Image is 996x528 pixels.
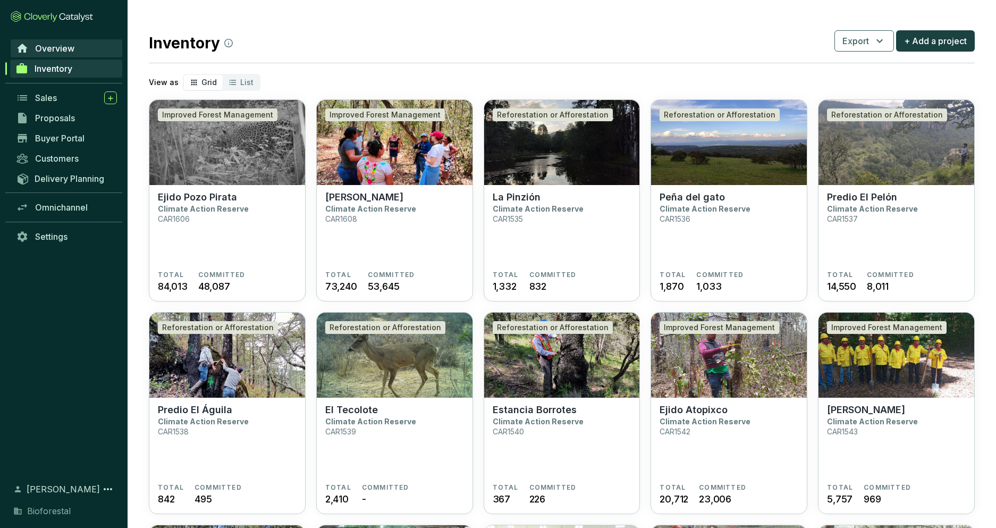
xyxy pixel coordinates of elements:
span: 2,410 [325,492,349,506]
img: Predio El Pelón [818,100,974,185]
p: CAR1538 [158,427,189,436]
span: Proposals [35,113,75,123]
h2: Inventory [149,32,233,54]
img: Ejido Gavilanes [317,100,472,185]
a: Ejido MalilaImproved Forest Management[PERSON_NAME]Climate Action ReserveCAR1543TOTAL5,757COMMITT... [818,312,975,514]
span: 1,332 [493,279,517,294]
span: Bioforestal [27,505,71,517]
span: COMMITTED [864,483,911,492]
span: COMMITTED [867,271,914,279]
a: Sales [11,89,122,107]
span: Settings [35,231,67,242]
span: TOTAL [493,483,519,492]
a: Omnichannel [11,198,122,216]
span: Grid [201,78,217,87]
a: Peña del gatoReforestation or AfforestationPeña del gatoClimate Action ReserveCAR1536TOTAL1,870CO... [651,99,807,301]
a: Ejido GavilanesImproved Forest Management[PERSON_NAME]Climate Action ReserveCAR1608TOTAL73,240COM... [316,99,473,301]
a: Inventory [10,60,122,78]
p: CAR1606 [158,214,190,223]
a: Overview [11,39,122,57]
button: + Add a project [896,30,975,52]
span: Delivery Planning [35,173,104,184]
p: Climate Action Reserve [827,417,918,426]
span: Omnichannel [35,202,88,213]
div: Reforestation or Afforestation [827,108,947,121]
p: CAR1540 [493,427,524,436]
span: 20,712 [660,492,688,506]
a: Proposals [11,109,122,127]
p: Climate Action Reserve [493,204,584,213]
span: 495 [195,492,212,506]
img: Ejido Pozo Pirata [149,100,305,185]
p: Climate Action Reserve [158,417,249,426]
p: [PERSON_NAME] [827,404,905,416]
span: Customers [35,153,79,164]
a: Ejido Pozo PirataImproved Forest ManagementEjido Pozo PirataClimate Action ReserveCAR1606TOTAL84,... [149,99,306,301]
img: Ejido Malila [818,313,974,398]
span: TOTAL [660,483,686,492]
span: TOTAL [827,271,853,279]
div: segmented control [183,74,260,91]
p: [PERSON_NAME] [325,191,403,203]
div: Improved Forest Management [660,321,779,334]
span: TOTAL [325,271,351,279]
img: Peña del gato [651,100,807,185]
a: Predio El ÁguilaReforestation or AfforestationPredio El ÁguilaClimate Action ReserveCAR1538TOTAL8... [149,312,306,514]
p: El Tecolote [325,404,378,416]
span: [PERSON_NAME] [27,483,100,496]
div: Reforestation or Afforestation [660,108,780,121]
p: CAR1608 [325,214,357,223]
span: 53,645 [368,279,400,294]
span: COMMITTED [529,483,577,492]
p: Estancia Borrotes [493,404,577,416]
span: Sales [35,93,57,103]
p: Climate Action Reserve [660,204,750,213]
span: 23,006 [699,492,731,506]
span: 842 [158,492,174,506]
span: COMMITTED [699,483,746,492]
a: El TecoloteReforestation or AfforestationEl TecoloteClimate Action ReserveCAR1539TOTAL2,410COMMIT... [316,312,473,514]
p: View as [149,77,179,88]
span: Overview [35,43,74,54]
a: Estancia BorrotesReforestation or AfforestationEstancia BorrotesClimate Action ReserveCAR1540TOTA... [484,312,640,514]
p: CAR1535 [493,214,523,223]
a: Buyer Portal [11,129,122,147]
p: Predio El Pelón [827,191,897,203]
span: TOTAL [325,483,351,492]
p: Ejido Atopixco [660,404,728,416]
div: Improved Forest Management [325,108,445,121]
div: Reforestation or Afforestation [493,321,613,334]
a: Predio El PelónReforestation or AfforestationPredio El PelónClimate Action ReserveCAR1537TOTAL14,... [818,99,975,301]
p: CAR1536 [660,214,690,223]
p: Ejido Pozo Pirata [158,191,237,203]
span: List [240,78,254,87]
button: Export [834,30,894,52]
span: 8,011 [867,279,889,294]
span: 1,870 [660,279,683,294]
a: Customers [11,149,122,167]
img: Predio El Águila [149,313,305,398]
span: 14,550 [827,279,856,294]
p: CAR1543 [827,427,858,436]
span: 48,087 [198,279,230,294]
span: 5,757 [827,492,852,506]
a: Delivery Planning [11,170,122,187]
p: Predio El Águila [158,404,232,416]
span: Inventory [35,63,72,74]
img: La Pinzión [484,100,640,185]
p: Climate Action Reserve [827,204,918,213]
div: Reforestation or Afforestation [493,108,613,121]
span: 84,013 [158,279,188,294]
div: Improved Forest Management [827,321,947,334]
span: COMMITTED [368,271,415,279]
span: COMMITTED [195,483,242,492]
p: Climate Action Reserve [325,417,416,426]
div: Reforestation or Afforestation [158,321,278,334]
p: Climate Action Reserve [660,417,750,426]
img: Estancia Borrotes [484,313,640,398]
span: + Add a project [904,35,967,47]
p: Climate Action Reserve [325,204,416,213]
p: Peña del gato [660,191,725,203]
span: TOTAL [827,483,853,492]
p: Climate Action Reserve [493,417,584,426]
